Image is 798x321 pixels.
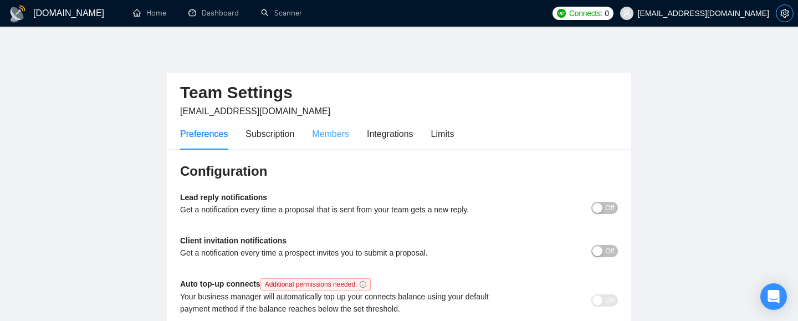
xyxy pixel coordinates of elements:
[605,7,609,19] span: 0
[9,5,27,23] img: logo
[180,279,375,288] b: Auto top-up connects
[180,193,267,202] b: Lead reply notifications
[569,7,602,19] span: Connects:
[367,127,413,141] div: Integrations
[760,283,787,310] div: Open Intercom Messenger
[260,278,371,291] span: Additional permissions needed.
[776,9,793,18] span: setting
[180,247,509,259] div: Get a notification every time a prospect invites you to submit a proposal.
[180,236,287,245] b: Client invitation notifications
[776,9,794,18] a: setting
[312,127,349,141] div: Members
[261,8,302,18] a: searchScanner
[605,202,614,214] span: Off
[245,127,294,141] div: Subscription
[360,281,366,288] span: info-circle
[605,294,614,307] span: Off
[180,106,330,116] span: [EMAIL_ADDRESS][DOMAIN_NAME]
[623,9,631,17] span: user
[431,127,454,141] div: Limits
[180,162,618,180] h3: Configuration
[180,291,509,315] div: Your business manager will automatically top up your connects balance using your default payment ...
[180,127,228,141] div: Preferences
[776,4,794,22] button: setting
[133,8,166,18] a: homeHome
[188,8,239,18] a: dashboardDashboard
[605,245,614,257] span: Off
[180,81,618,104] h2: Team Settings
[557,9,566,18] img: upwork-logo.png
[180,203,509,216] div: Get a notification every time a proposal that is sent from your team gets a new reply.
